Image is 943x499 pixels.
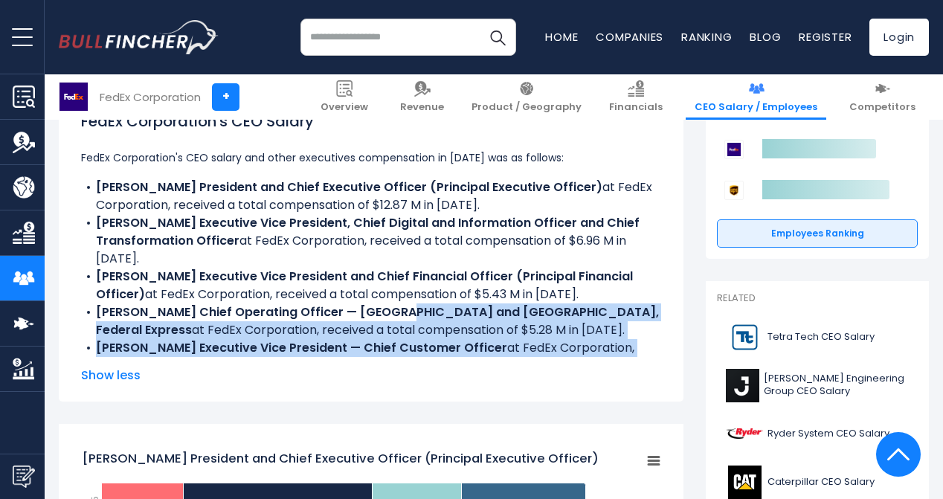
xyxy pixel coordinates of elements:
[869,19,929,56] a: Login
[471,101,582,114] span: Product / Geography
[717,219,918,248] a: Employees Ranking
[479,19,516,56] button: Search
[695,101,817,114] span: CEO Salary / Employees
[391,74,453,120] a: Revenue
[849,101,915,114] span: Competitors
[799,29,852,45] a: Register
[59,83,88,111] img: FDX logo
[545,29,578,45] a: Home
[321,101,368,114] span: Overview
[724,181,744,200] img: United Parcel Service competitors logo
[750,29,781,45] a: Blog
[767,428,889,440] span: Ryder System CEO Salary
[463,74,590,120] a: Product / Geography
[96,303,659,338] b: [PERSON_NAME] Chief Operating Officer — [GEOGRAPHIC_DATA] and [GEOGRAPHIC_DATA], Federal Express
[600,74,672,120] a: Financials
[81,110,661,132] h1: FedEx Corporation's CEO Salary
[81,214,661,268] li: at FedEx Corporation, received a total compensation of $6.96 M in [DATE].
[59,20,219,54] img: bullfincher logo
[717,292,918,305] p: Related
[596,29,663,45] a: Companies
[686,74,826,120] a: CEO Salary / Employees
[767,476,875,489] span: Caterpillar CEO Salary
[726,466,763,499] img: CAT logo
[96,214,640,249] b: [PERSON_NAME] Executive Vice President, Chief Digital and Information Officer and Chief Transform...
[59,20,219,54] a: Go to homepage
[83,451,599,468] tspan: [PERSON_NAME] President and Chief Executive Officer (Principal Executive Officer)
[81,339,661,375] li: at FedEx Corporation, received a total compensation of $4.87 M in [DATE].
[81,149,661,167] p: FedEx Corporation's CEO salary and other executives compensation in [DATE] was as follows:
[312,74,377,120] a: Overview
[726,321,763,354] img: TTEK logo
[764,373,909,398] span: [PERSON_NAME] Engineering Group CEO Salary
[81,303,661,339] li: at FedEx Corporation, received a total compensation of $5.28 M in [DATE].
[767,331,875,344] span: Tetra Tech CEO Salary
[212,83,239,111] a: +
[717,413,918,454] a: Ryder System CEO Salary
[81,268,661,303] li: at FedEx Corporation, received a total compensation of $5.43 M in [DATE].
[81,178,661,214] li: at FedEx Corporation, received a total compensation of $12.87 M in [DATE].
[609,101,663,114] span: Financials
[726,417,763,451] img: R logo
[717,365,918,406] a: [PERSON_NAME] Engineering Group CEO Salary
[100,88,201,106] div: FedEx Corporation
[717,317,918,358] a: Tetra Tech CEO Salary
[96,268,633,303] b: [PERSON_NAME] Executive Vice President and Chief Financial Officer (Principal Financial Officer)
[840,74,924,120] a: Competitors
[724,140,744,159] img: FedEx Corporation competitors logo
[400,101,444,114] span: Revenue
[726,369,759,402] img: J logo
[96,339,507,356] b: [PERSON_NAME] Executive Vice President — Chief Customer Officer
[81,367,661,384] span: Show less
[681,29,732,45] a: Ranking
[96,178,602,196] b: [PERSON_NAME] President and Chief Executive Officer (Principal Executive Officer)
